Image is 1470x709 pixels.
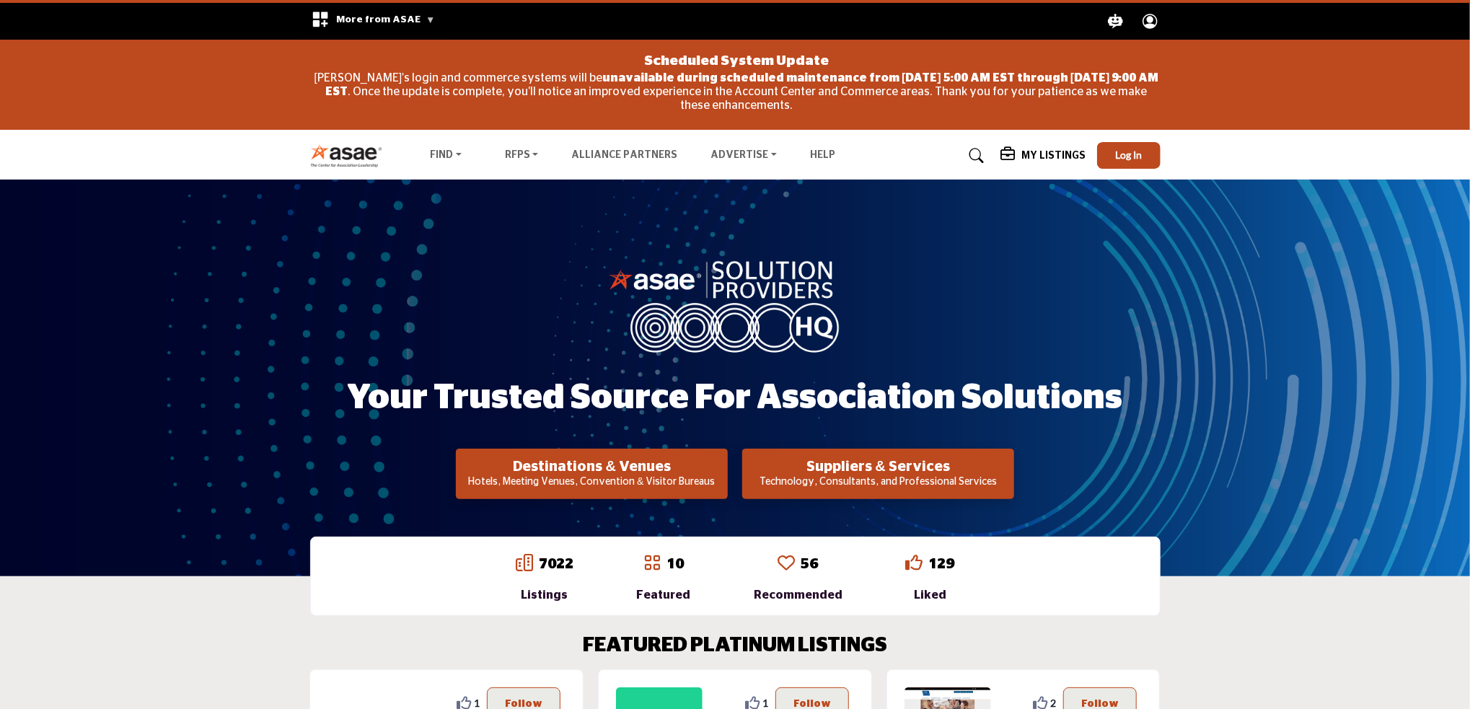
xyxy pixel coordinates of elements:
[302,3,444,40] div: More from ASAE
[460,458,723,475] h2: Destinations & Venues
[310,144,390,167] img: Site Logo
[754,586,842,604] div: Recommended
[336,14,435,25] span: More from ASAE
[810,150,835,160] a: Help
[495,146,549,166] a: RFPs
[325,72,1158,97] strong: unavailable during scheduled maintenance from [DATE] 5:00 AM EST through [DATE] 9:00 AM EST
[314,47,1159,71] div: Scheduled System Update
[539,557,573,571] a: 7022
[700,146,787,166] a: Advertise
[1001,147,1086,164] div: My Listings
[636,586,690,604] div: Featured
[955,144,993,167] a: Search
[460,475,723,490] p: Hotels, Meeting Venues, Convention & Visitor Bureaus
[742,449,1014,499] button: Suppliers & Services Technology, Consultants, and Professional Services
[778,554,795,574] a: Go to Recommended
[456,449,728,499] button: Destinations & Venues Hotels, Meeting Venues, Convention & Visitor Bureaus
[747,458,1010,475] h2: Suppliers & Services
[1022,149,1086,162] h5: My Listings
[747,475,1010,490] p: Technology, Consultants, and Professional Services
[666,557,684,571] a: 10
[420,146,472,166] a: Find
[516,586,573,604] div: Listings
[905,586,954,604] div: Liked
[609,257,861,353] img: image
[643,554,661,574] a: Go to Featured
[314,71,1159,113] p: [PERSON_NAME]'s login and commerce systems will be . Once the update is complete, you'll notice a...
[801,557,818,571] a: 56
[348,376,1123,420] h1: Your Trusted Source for Association Solutions
[583,634,887,659] h2: FEATURED PLATINUM LISTINGS
[905,554,923,571] i: Go to Liked
[571,150,677,160] a: Alliance Partners
[928,557,954,571] a: 129
[1097,142,1161,169] button: Log In
[1115,149,1142,161] span: Log In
